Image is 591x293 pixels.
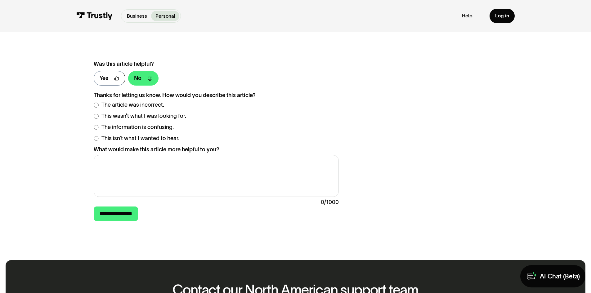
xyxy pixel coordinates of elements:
[151,11,179,21] a: Personal
[520,265,585,287] a: AI Chat (Beta)
[94,91,338,100] label: Thanks for letting us know. How would you describe this article?
[490,9,515,23] a: Log in
[94,60,338,68] div: Was this article helpful?
[94,114,99,119] input: This wasn’t what I was looking for.
[94,71,125,86] a: Yes
[76,12,113,20] img: Trustly Logo
[321,198,324,206] div: 0
[128,71,159,86] a: No
[101,134,179,143] span: This isn’t what I wanted to hear.
[462,13,472,19] a: Help
[324,198,339,206] div: /1000
[94,103,99,108] input: The article was incorrect.
[134,74,141,82] div: No
[101,101,164,109] span: The article was incorrect.
[94,91,338,221] form: Rating Feedback Form
[100,74,108,82] div: Yes
[495,13,509,19] div: Log in
[540,272,580,280] div: AI Chat (Beta)
[94,145,338,154] label: What would make this article more helpful to you?
[101,112,186,120] span: This wasn’t what I was looking for.
[101,123,174,131] span: The information is confusing.
[155,12,175,20] p: Personal
[94,125,99,130] input: The information is confusing.
[127,12,147,20] p: Business
[123,11,151,21] a: Business
[94,136,99,141] input: This isn’t what I wanted to hear.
